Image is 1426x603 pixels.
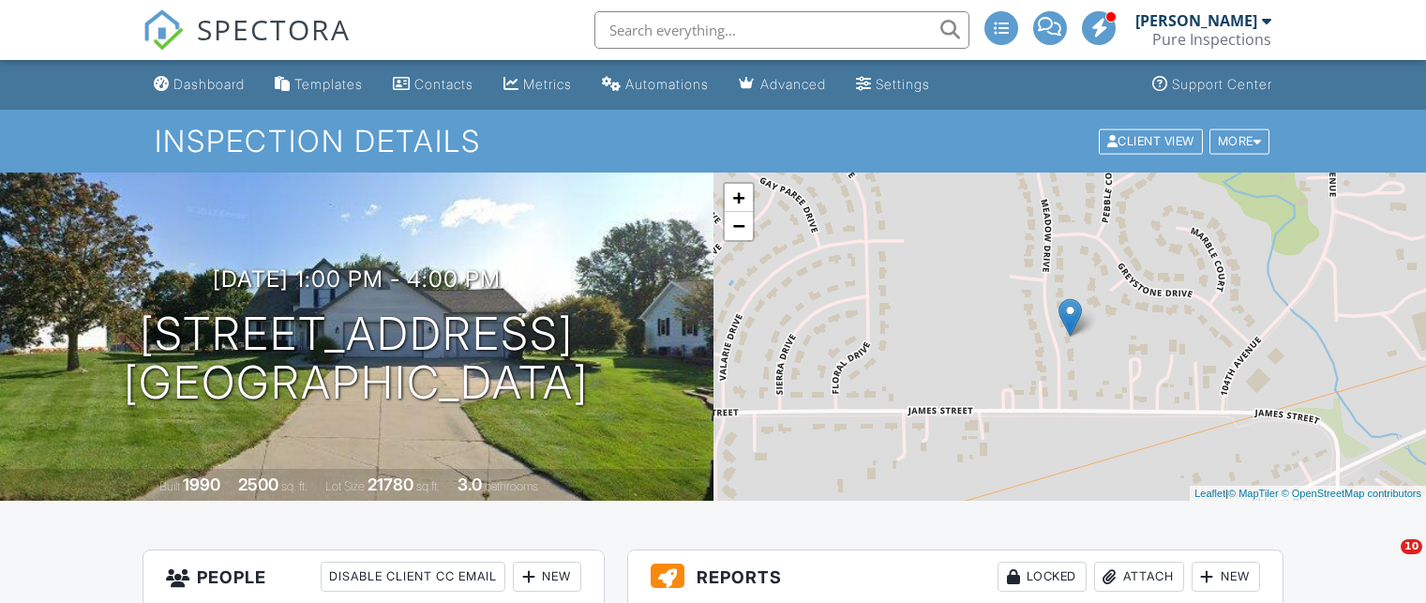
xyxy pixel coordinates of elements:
[146,68,252,102] a: Dashboard
[159,479,180,493] span: Built
[458,475,482,494] div: 3.0
[998,562,1087,592] div: Locked
[760,76,826,92] div: Advanced
[416,479,440,493] span: sq.ft.
[1094,562,1184,592] div: Attach
[294,76,363,92] div: Templates
[183,475,220,494] div: 1990
[625,76,709,92] div: Automations
[485,479,538,493] span: bathrooms
[281,479,308,493] span: sq. ft.
[1097,133,1208,147] a: Client View
[267,68,370,102] a: Templates
[1135,11,1257,30] div: [PERSON_NAME]
[1192,562,1260,592] div: New
[523,76,572,92] div: Metrics
[848,68,938,102] a: Settings
[385,68,481,102] a: Contacts
[876,76,930,92] div: Settings
[143,9,184,51] img: The Best Home Inspection Software - Spectora
[594,11,969,49] input: Search everything...
[321,562,505,592] div: Disable Client CC Email
[197,9,351,49] span: SPECTORA
[725,184,753,212] a: Zoom in
[1228,488,1279,499] a: © MapTiler
[173,76,245,92] div: Dashboard
[1190,486,1426,502] div: |
[1099,128,1203,154] div: Client View
[513,562,581,592] div: New
[731,68,833,102] a: Advanced
[594,68,716,102] a: Automations (Basic)
[1282,488,1421,499] a: © OpenStreetMap contributors
[368,475,413,494] div: 21780
[124,309,589,409] h1: [STREET_ADDRESS] [GEOGRAPHIC_DATA]
[238,475,278,494] div: 2500
[143,25,351,65] a: SPECTORA
[496,68,579,102] a: Metrics
[1152,30,1271,49] div: Pure Inspections
[1362,539,1407,584] iframe: Intercom live chat
[1401,539,1422,554] span: 10
[325,479,365,493] span: Lot Size
[1145,68,1280,102] a: Support Center
[155,125,1271,158] h1: Inspection Details
[414,76,473,92] div: Contacts
[213,266,501,292] h3: [DATE] 1:00 pm - 4:00 pm
[1209,128,1270,154] div: More
[725,212,753,240] a: Zoom out
[1172,76,1272,92] div: Support Center
[1194,488,1225,499] a: Leaflet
